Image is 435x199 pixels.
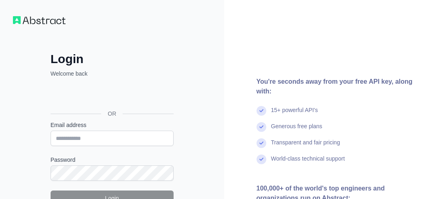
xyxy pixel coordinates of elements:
img: check mark [257,138,266,148]
img: check mark [257,155,266,164]
img: check mark [257,122,266,132]
div: 15+ powerful API's [271,106,318,122]
iframe: Sign in with Google Button [47,87,176,104]
div: Transparent and fair pricing [271,138,340,155]
div: Generous free plans [271,122,323,138]
h2: Login [51,52,174,66]
div: You're seconds away from your free API key, along with: [257,77,422,96]
img: Workflow [13,16,66,24]
div: World-class technical support [271,155,345,171]
label: Email address [51,121,174,129]
label: Password [51,156,174,164]
p: Welcome back [51,70,174,78]
img: check mark [257,106,266,116]
span: OR [101,110,123,118]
